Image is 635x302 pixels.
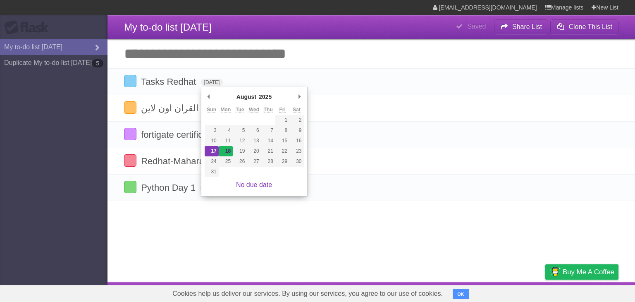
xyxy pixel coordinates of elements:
[247,136,261,146] button: 13
[92,59,103,67] b: 5
[463,284,496,300] a: Developers
[219,136,233,146] button: 11
[205,146,219,156] button: 17
[205,125,219,136] button: 3
[275,156,289,167] button: 29
[233,125,247,136] button: 5
[275,146,289,156] button: 22
[261,125,275,136] button: 7
[264,107,273,113] abbr: Thursday
[233,136,247,146] button: 12
[289,136,303,146] button: 16
[563,265,614,279] span: Buy me a coffee
[258,91,273,103] div: 2025
[236,181,272,188] a: No due date
[236,107,244,113] abbr: Tuesday
[124,154,136,167] label: Done
[512,23,542,30] b: Share List
[247,125,261,136] button: 6
[164,285,451,302] span: Cookies help us deliver our services. By using our services, you agree to our use of cookies.
[289,146,303,156] button: 23
[247,156,261,167] button: 27
[141,129,217,140] span: fortigate certificate
[545,264,618,280] a: Buy me a coffee
[205,156,219,167] button: 24
[200,185,222,192] span: [DATE]
[219,146,233,156] button: 18
[247,146,261,156] button: 20
[435,284,453,300] a: About
[201,79,223,86] span: [DATE]
[535,284,556,300] a: Privacy
[506,284,525,300] a: Terms
[205,91,213,103] button: Previous Month
[549,265,561,279] img: Buy me a coffee
[141,156,206,166] span: Redhat-Mahara
[207,107,216,113] abbr: Sunday
[141,182,198,193] span: Python Day 1
[219,125,233,136] button: 4
[261,146,275,156] button: 21
[249,107,259,113] abbr: Wednesday
[275,136,289,146] button: 15
[566,284,618,300] a: Suggest a feature
[219,156,233,167] button: 25
[4,20,54,35] div: Flask
[289,125,303,136] button: 9
[289,115,303,125] button: 2
[124,22,212,33] span: My to-do list [DATE]
[221,107,231,113] abbr: Monday
[124,75,136,87] label: Done
[124,128,136,140] label: Done
[494,19,549,34] button: Share List
[261,156,275,167] button: 28
[296,91,304,103] button: Next Month
[568,23,612,30] b: Clone This List
[233,156,247,167] button: 26
[261,136,275,146] button: 14
[453,289,469,299] button: OK
[124,101,136,114] label: Done
[275,115,289,125] button: 1
[205,136,219,146] button: 10
[233,146,247,156] button: 19
[293,107,301,113] abbr: Saturday
[550,19,618,34] button: Clone This List
[141,103,247,113] span: تسميــــــــع القران اون لاين
[141,77,198,87] span: Tasks Redhat
[289,156,303,167] button: 30
[275,125,289,136] button: 8
[124,181,136,193] label: Done
[235,91,258,103] div: August
[205,167,219,177] button: 31
[467,23,486,30] b: Saved
[279,107,285,113] abbr: Friday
